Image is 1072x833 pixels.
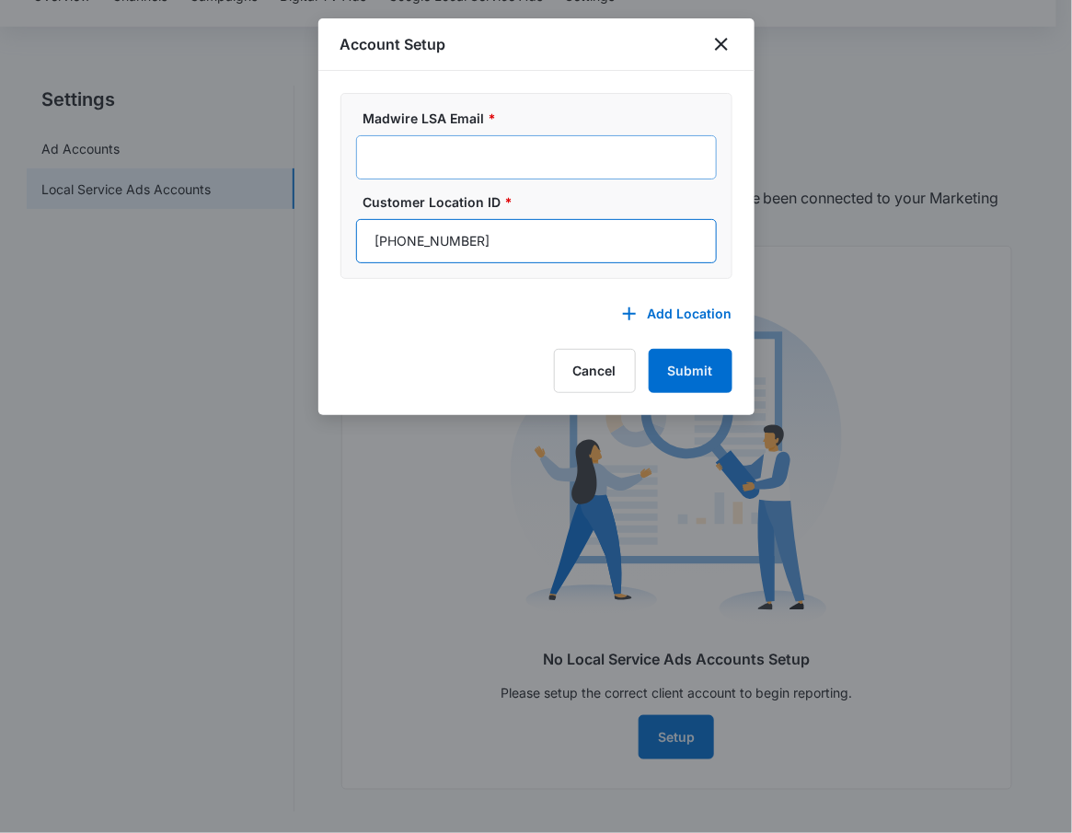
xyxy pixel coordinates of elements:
button: Cancel [554,349,636,393]
label: Customer Location ID [363,192,724,212]
h1: Account Setup [340,33,446,55]
button: Add Location [604,292,732,336]
button: Submit [649,349,732,393]
label: Madwire LSA Email [363,109,724,128]
button: close [710,33,732,55]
